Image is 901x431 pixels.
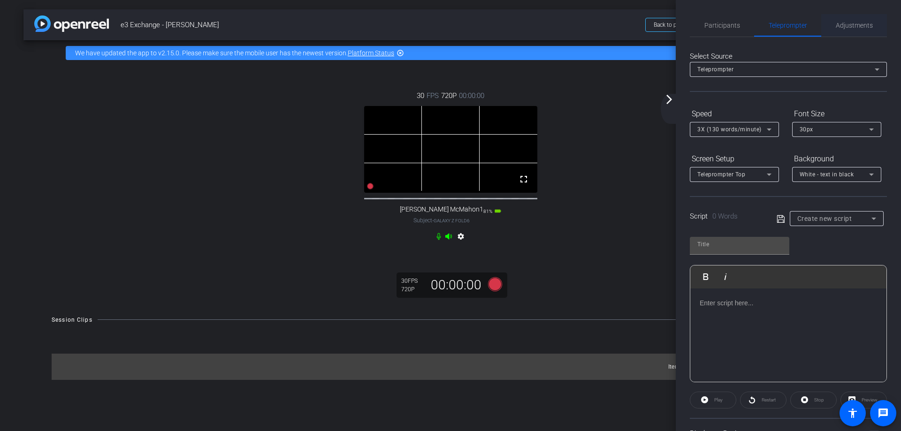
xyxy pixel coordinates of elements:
[427,91,439,101] span: FPS
[518,174,529,185] mat-icon: fullscreen
[697,239,782,250] input: Title
[432,217,434,224] span: -
[717,267,734,286] button: Italic (Ctrl+I)
[494,207,502,215] mat-icon: battery_std
[697,126,762,133] span: 3X (130 words/minute)
[645,18,699,32] button: Back to project
[401,277,425,285] div: 30
[66,46,835,60] div: We have updated the app to v2.15.0. Please make sure the mobile user has the newest version.
[792,106,881,122] div: Font Size
[408,278,418,284] span: FPS
[769,22,807,29] span: Teleprompter
[664,94,675,105] mat-icon: arrow_forward_ios
[690,211,764,222] div: Script
[697,171,745,178] span: Teleprompter Top
[654,22,691,28] span: Back to project
[704,22,740,29] span: Participants
[800,126,813,133] span: 30px
[397,49,404,57] mat-icon: highlight_off
[413,216,470,225] span: Subject
[455,233,466,244] mat-icon: settings
[425,277,488,293] div: 00:00:00
[400,205,483,213] span: [PERSON_NAME] McMahon1
[52,315,92,325] div: Session Clips
[483,209,492,214] span: 81%
[690,106,779,122] div: Speed
[797,215,852,222] span: Create new script
[690,151,779,167] div: Screen Setup
[847,408,858,419] mat-icon: accessibility
[121,15,640,34] span: e3 Exchange - [PERSON_NAME]
[878,408,889,419] mat-icon: message
[459,91,484,101] span: 00:00:00
[441,91,457,101] span: 720P
[417,91,424,101] span: 30
[712,212,738,220] span: 0 Words
[697,267,715,286] button: Bold (Ctrl+B)
[800,171,854,178] span: White - text in black
[668,362,710,371] div: Items per page:
[792,151,881,167] div: Background
[836,22,873,29] span: Adjustments
[348,49,394,57] a: Platform Status
[697,66,733,73] span: Teleprompter
[401,286,425,293] div: 720P
[690,51,887,62] div: Select Source
[434,218,470,223] span: Galaxy Z Fold6
[34,15,109,32] img: app-logo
